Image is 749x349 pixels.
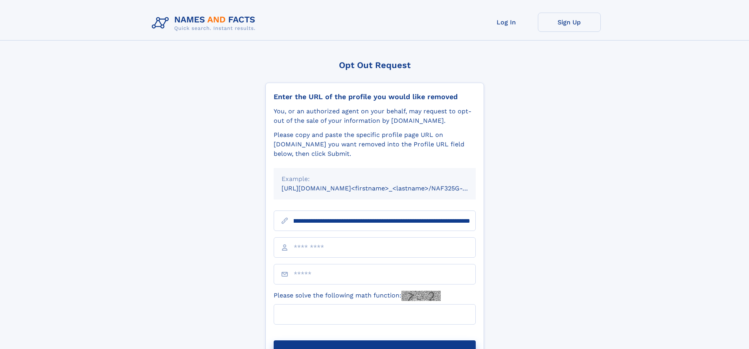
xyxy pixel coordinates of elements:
[282,185,491,192] small: [URL][DOMAIN_NAME]<firstname>_<lastname>/NAF325G-xxxxxxxx
[538,13,601,32] a: Sign Up
[475,13,538,32] a: Log In
[265,60,484,70] div: Opt Out Request
[274,291,441,301] label: Please solve the following math function:
[149,13,262,34] img: Logo Names and Facts
[274,92,476,101] div: Enter the URL of the profile you would like removed
[274,107,476,126] div: You, or an authorized agent on your behalf, may request to opt-out of the sale of your informatio...
[274,130,476,159] div: Please copy and paste the specific profile page URL on [DOMAIN_NAME] you want removed into the Pr...
[282,174,468,184] div: Example:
